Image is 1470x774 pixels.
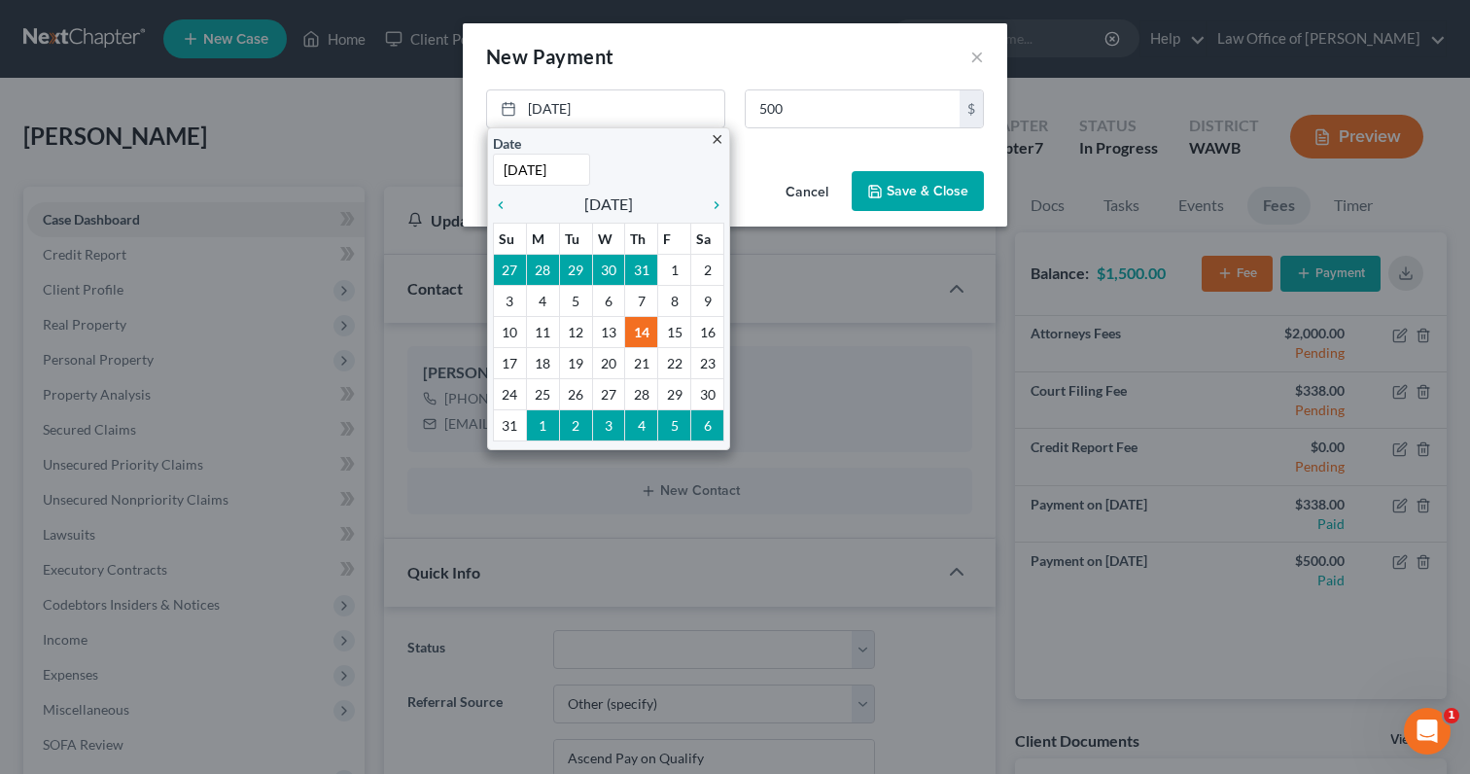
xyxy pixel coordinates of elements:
td: 13 [592,316,625,347]
th: W [592,223,625,254]
th: Tu [559,223,592,254]
th: M [526,223,559,254]
td: 10 [494,316,527,347]
td: 1 [526,409,559,440]
td: 23 [691,347,724,378]
td: 3 [494,285,527,316]
span: New Payment [486,45,613,68]
a: chevron_left [493,193,518,216]
a: close [710,127,724,150]
i: chevron_left [493,197,518,213]
td: 28 [625,378,658,409]
iframe: Intercom live chat [1404,708,1451,755]
td: 20 [592,347,625,378]
td: 12 [559,316,592,347]
a: [DATE] [487,90,724,127]
td: 31 [494,409,527,440]
input: 1/1/2013 [493,154,590,186]
span: [DATE] [584,193,633,216]
button: × [970,45,984,68]
i: close [710,132,724,147]
td: 31 [625,254,658,285]
button: Cancel [770,173,844,212]
td: 1 [658,254,691,285]
th: F [658,223,691,254]
td: 19 [559,347,592,378]
td: 2 [691,254,724,285]
th: Th [625,223,658,254]
th: Su [494,223,527,254]
span: 1 [1444,708,1459,723]
td: 27 [592,378,625,409]
td: 22 [658,347,691,378]
label: Date [493,133,521,154]
td: 3 [592,409,625,440]
td: 29 [658,378,691,409]
td: 5 [559,285,592,316]
td: 5 [658,409,691,440]
a: chevron_right [699,193,724,216]
td: 17 [494,347,527,378]
td: 6 [691,409,724,440]
td: 27 [494,254,527,285]
input: 0.00 [746,90,960,127]
button: Save & Close [852,171,984,212]
td: 8 [658,285,691,316]
td: 9 [691,285,724,316]
td: 14 [625,316,658,347]
td: 11 [526,316,559,347]
td: 15 [658,316,691,347]
td: 30 [691,378,724,409]
th: Sa [691,223,724,254]
td: 2 [559,409,592,440]
td: 25 [526,378,559,409]
td: 24 [494,378,527,409]
td: 28 [526,254,559,285]
td: 16 [691,316,724,347]
td: 7 [625,285,658,316]
td: 30 [592,254,625,285]
td: 4 [625,409,658,440]
td: 18 [526,347,559,378]
div: $ [960,90,983,127]
td: 6 [592,285,625,316]
i: chevron_right [699,197,724,213]
td: 26 [559,378,592,409]
td: 4 [526,285,559,316]
td: 21 [625,347,658,378]
td: 29 [559,254,592,285]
